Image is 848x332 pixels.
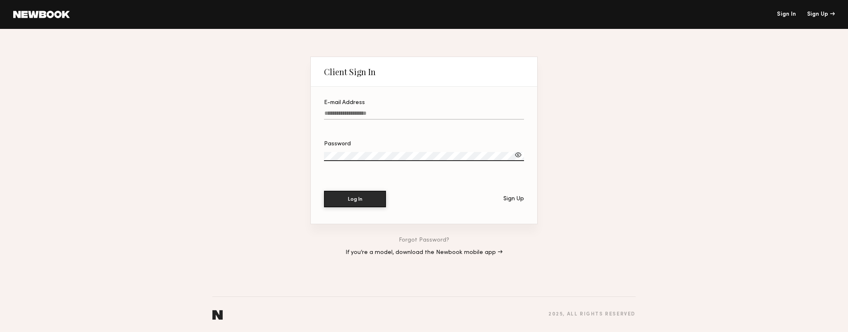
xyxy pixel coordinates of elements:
input: E-mail Address [324,110,524,120]
div: Password [324,141,524,147]
a: If you’re a model, download the Newbook mobile app → [345,250,503,256]
div: 2025 , all rights reserved [548,312,636,317]
button: Log In [324,191,386,207]
div: Sign Up [807,12,835,17]
div: Sign Up [503,196,524,202]
input: Password [324,152,524,161]
a: Forgot Password? [399,237,449,243]
a: Sign In [777,12,796,17]
div: E-mail Address [324,100,524,106]
div: Client Sign In [324,67,376,77]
